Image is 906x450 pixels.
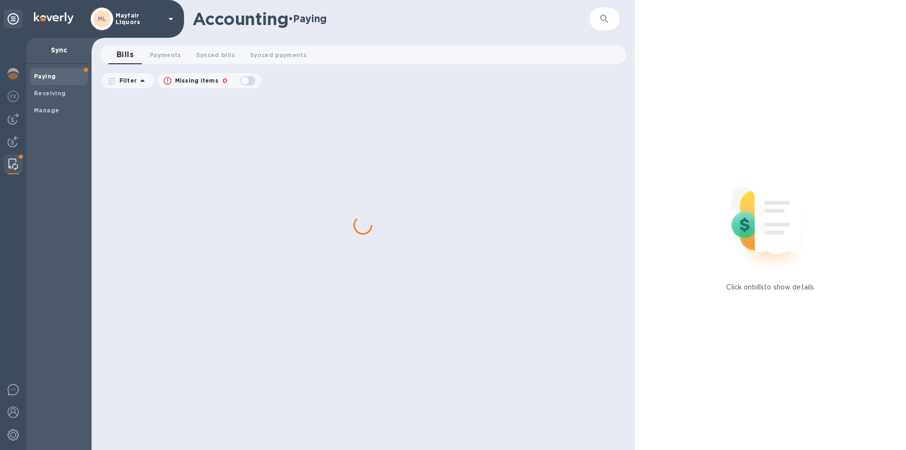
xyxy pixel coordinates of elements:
[250,50,307,60] span: Synced payments
[222,76,227,86] p: 0
[288,13,327,25] h2: • Paying
[726,282,814,292] p: Click on bills to show details
[117,48,134,61] span: Bills
[175,76,218,85] p: Missing items
[196,50,235,60] span: Synced bills
[34,90,66,97] b: Receiving
[34,73,56,80] b: Paying
[116,12,163,25] p: Mayfair Liquors
[98,15,107,22] b: ML
[158,73,261,88] button: Missing items0
[150,50,181,60] span: Payments
[34,12,74,24] img: Logo
[193,9,288,29] h1: Accounting
[34,107,59,114] b: Manage
[8,91,19,102] img: Foreign exchange
[116,76,137,85] p: Filter
[34,45,84,55] p: Sync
